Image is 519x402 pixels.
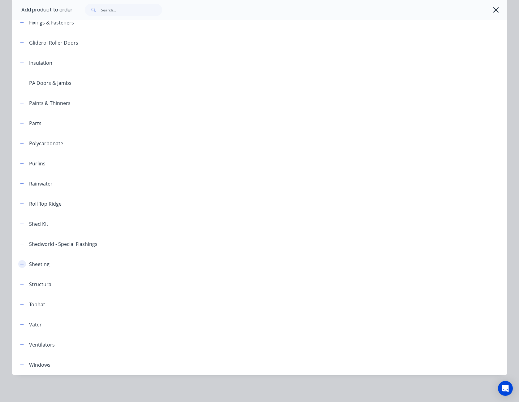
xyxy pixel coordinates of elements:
[29,140,63,147] div: Polycarbonate
[29,79,71,87] div: PA Doors & Jambs
[29,281,53,288] div: Structural
[498,381,513,396] div: Open Intercom Messenger
[29,301,45,308] div: Tophat
[29,260,50,268] div: Sheeting
[29,200,62,208] div: Roll Top Ridge
[29,19,74,26] div: Fixings & Fasteners
[29,120,41,127] div: Parts
[29,220,48,228] div: Shed Kit
[29,59,52,67] div: Insulation
[29,240,97,248] div: Shedworld - Special Flashings
[29,341,55,348] div: Ventilators
[29,160,45,167] div: Purlins
[29,361,50,369] div: Windows
[29,39,78,46] div: Gliderol Roller Doors
[101,4,162,16] input: Search...
[29,180,53,187] div: Rainwater
[29,99,71,107] div: Paints & Thinners
[29,321,42,328] div: Vater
